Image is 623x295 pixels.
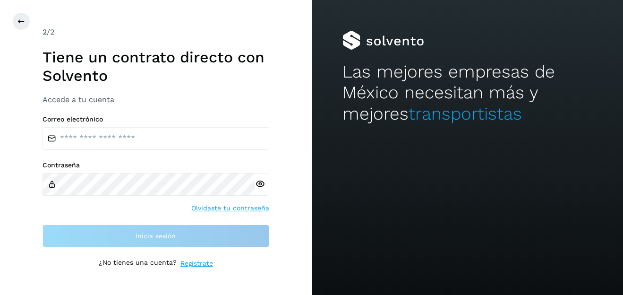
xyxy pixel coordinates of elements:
[43,27,47,36] span: 2
[191,203,269,213] a: Olvidaste tu contraseña
[180,259,213,269] a: Regístrate
[136,233,176,239] span: Inicia sesión
[43,26,269,38] div: /2
[43,161,269,169] label: Contraseña
[99,259,177,269] p: ¿No tienes una cuenta?
[342,61,592,124] h2: Las mejores empresas de México necesitan más y mejores
[43,225,269,247] button: Inicia sesión
[409,104,522,124] span: transportistas
[43,115,269,123] label: Correo electrónico
[43,48,269,85] h1: Tiene un contrato directo con Solvento
[43,95,269,104] h3: Accede a tu cuenta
